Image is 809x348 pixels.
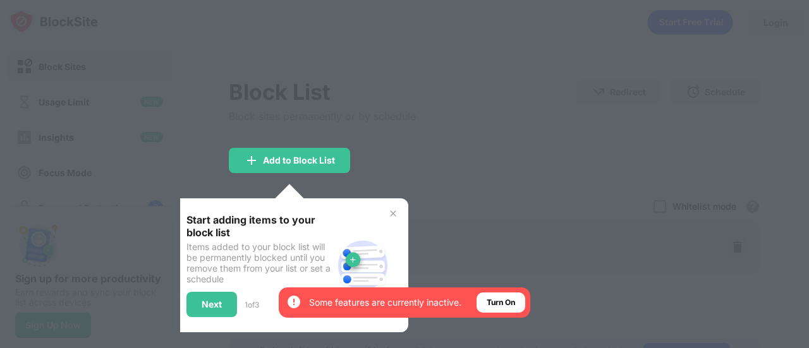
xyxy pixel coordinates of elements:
[388,208,398,219] img: x-button.svg
[286,294,301,309] img: error-circle-white.svg
[202,299,222,309] div: Next
[263,155,335,165] div: Add to Block List
[186,213,332,239] div: Start adding items to your block list
[309,296,461,309] div: Some features are currently inactive.
[332,235,393,296] img: block-site.svg
[487,296,515,309] div: Turn On
[186,241,332,284] div: Items added to your block list will be permanently blocked until you remove them from your list o...
[245,300,259,309] div: 1 of 3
